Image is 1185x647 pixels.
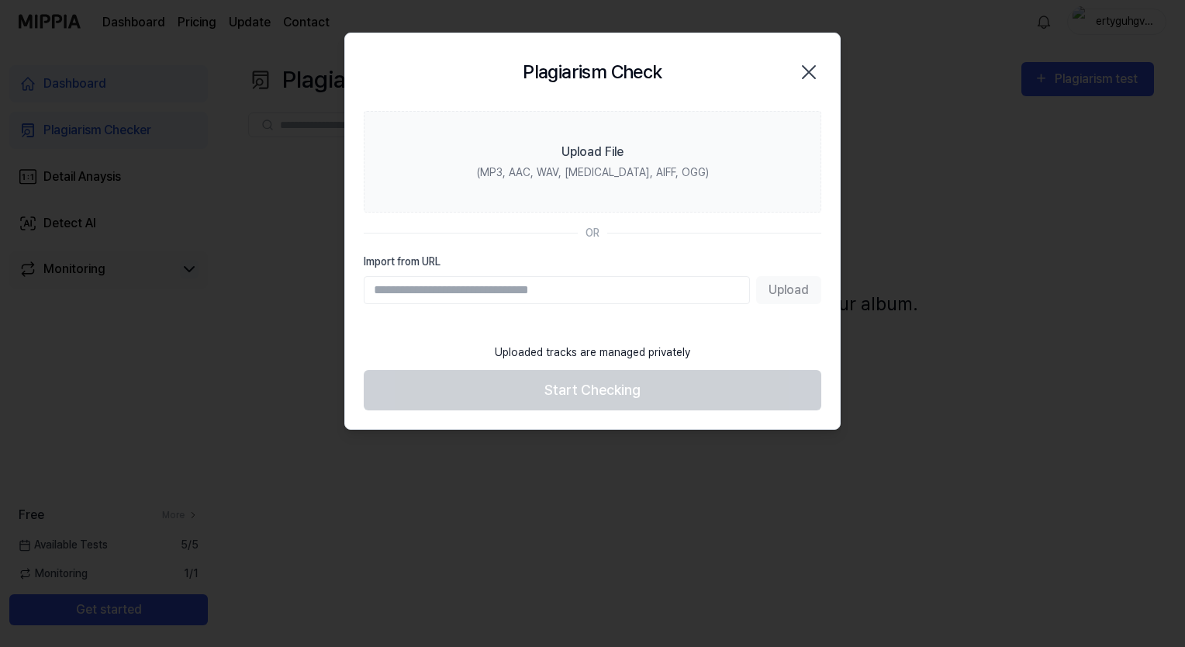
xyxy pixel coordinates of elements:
div: OR [586,225,599,241]
h2: Plagiarism Check [523,58,662,86]
div: Uploaded tracks are managed privately [485,335,700,370]
div: (MP3, AAC, WAV, [MEDICAL_DATA], AIFF, OGG) [477,164,709,181]
label: Import from URL [364,254,821,270]
div: Upload File [561,143,624,161]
